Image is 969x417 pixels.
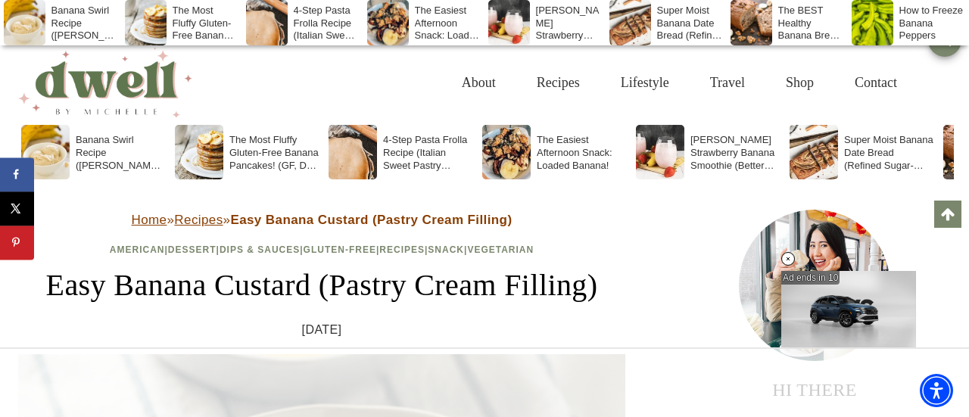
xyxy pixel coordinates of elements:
nav: Primary Navigation [441,58,918,107]
a: American [110,244,165,255]
a: Vegetarian [467,244,534,255]
a: Lifestyle [600,58,690,107]
iframe: Advertisement [209,349,760,417]
a: About [441,58,516,107]
iframe: Advertisement [781,271,916,347]
a: Scroll to top [934,201,961,228]
a: Recipes [379,244,425,255]
a: Shop [765,58,834,107]
div: Accessibility Menu [920,374,953,407]
h1: Easy Banana Custard (Pastry Cream Filling) [18,263,625,308]
a: Recipes [516,58,600,107]
a: Travel [690,58,765,107]
strong: Easy Banana Custard (Pastry Cream Filling) [230,213,512,227]
a: Dessert [168,244,217,255]
a: Contact [834,58,918,107]
span: » » [132,213,513,227]
a: Recipes [174,213,223,227]
img: DWELL by michelle [18,48,192,117]
a: Snack [428,244,464,255]
time: [DATE] [302,320,342,340]
a: Home [132,213,167,227]
a: Gluten-Free [304,244,376,255]
span: | | | | | | [110,244,534,255]
a: Dips & Sauces [220,244,300,255]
